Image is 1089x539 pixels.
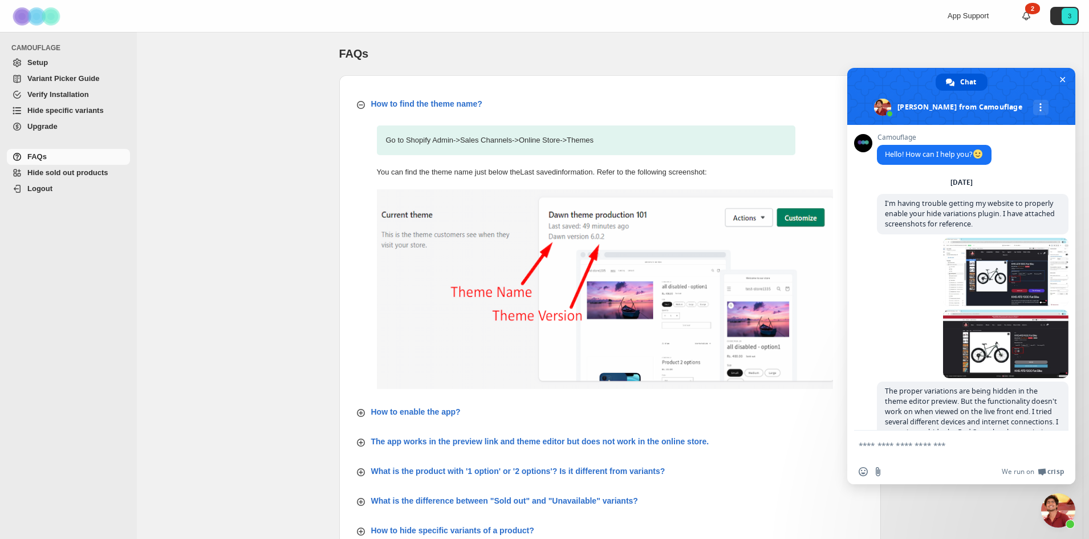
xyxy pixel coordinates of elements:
[7,181,130,197] a: Logout
[7,55,130,71] a: Setup
[1062,8,1078,24] span: Avatar with initials 3
[7,87,130,103] a: Verify Installation
[27,58,48,67] span: Setup
[960,74,976,91] span: Chat
[348,94,872,114] button: How to find the theme name?
[348,431,872,452] button: The app works in the preview link and theme editor but does not work in the online store.
[1002,467,1034,476] span: We run on
[27,90,89,99] span: Verify Installation
[7,71,130,87] a: Variant Picker Guide
[371,436,709,447] p: The app works in the preview link and theme editor but does not work in the online store.
[348,461,872,481] button: What is the product with '1 option' or '2 options'? Is it different from variants?
[27,152,47,161] span: FAQs
[877,133,992,141] span: Camouflage
[859,467,868,476] span: Insert an emoji
[348,402,872,422] button: How to enable the app?
[371,465,665,477] p: What is the product with '1 option' or '2 options'? Is it different from variants?
[1021,10,1032,22] a: 2
[7,165,130,181] a: Hide sold out products
[11,43,131,52] span: CAMOUFLAGE
[371,406,461,418] p: How to enable the app?
[873,467,883,476] span: Send a file
[377,167,795,178] p: You can find the theme name just below the Last saved information. Refer to the following screens...
[936,74,988,91] div: Chat
[27,122,58,131] span: Upgrade
[950,179,973,186] div: [DATE]
[885,386,1058,468] span: The proper variations are being hidden in the theme editor preview. But the functionality doesn't...
[371,98,482,110] p: How to find the theme name?
[885,149,984,159] span: Hello! How can I help you?
[1050,7,1079,25] button: Avatar with initials 3
[1068,13,1071,19] text: 3
[1002,467,1064,476] a: We run onCrisp
[1033,100,1049,115] div: More channels
[348,491,872,511] button: What is the difference between "Sold out" and "Unavailable" variants?
[377,125,795,155] p: Go to Shopify Admin -> Sales Channels -> Online Store -> Themes
[371,525,534,536] p: How to hide specific variants of a product?
[27,184,52,193] span: Logout
[7,149,130,165] a: FAQs
[377,189,833,389] img: find-theme-name
[27,74,99,83] span: Variant Picker Guide
[7,103,130,119] a: Hide specific variants
[9,1,66,32] img: Camouflage
[371,495,638,506] p: What is the difference between "Sold out" and "Unavailable" variants?
[27,106,104,115] span: Hide specific variants
[339,47,368,60] span: FAQs
[1041,493,1075,528] div: Close chat
[27,168,108,177] span: Hide sold out products
[1047,467,1064,476] span: Crisp
[1025,3,1040,14] div: 2
[1057,74,1068,86] span: Close chat
[948,11,989,20] span: App Support
[7,119,130,135] a: Upgrade
[859,440,1039,451] textarea: Compose your message...
[885,198,1055,229] span: I'm having trouble getting my website to properly enable your hide variations plugin. I have atta...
